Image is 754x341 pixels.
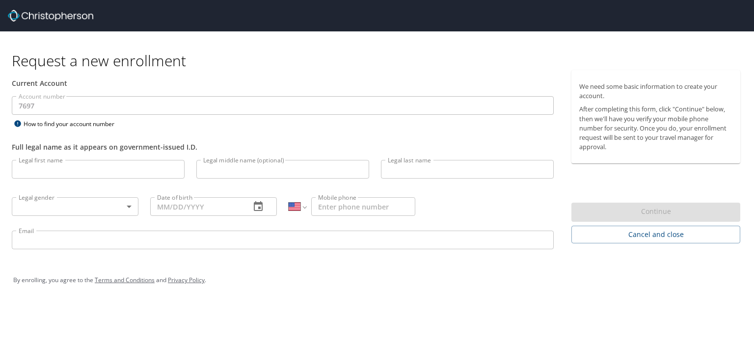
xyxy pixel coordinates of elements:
img: cbt logo [8,10,93,22]
span: Cancel and close [579,229,732,241]
div: By enrolling, you agree to the and . [13,268,741,292]
div: Current Account [12,78,554,88]
input: Enter phone number [311,197,415,216]
p: We need some basic information to create your account. [579,82,732,101]
p: After completing this form, click "Continue" below, then we'll have you verify your mobile phone ... [579,105,732,152]
input: MM/DD/YYYY [150,197,242,216]
a: Privacy Policy [168,276,205,284]
div: Full legal name as it appears on government-issued I.D. [12,142,554,152]
button: Cancel and close [571,226,740,244]
h1: Request a new enrollment [12,51,748,70]
div: How to find your account number [12,118,135,130]
div: ​ [12,197,138,216]
a: Terms and Conditions [95,276,155,284]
